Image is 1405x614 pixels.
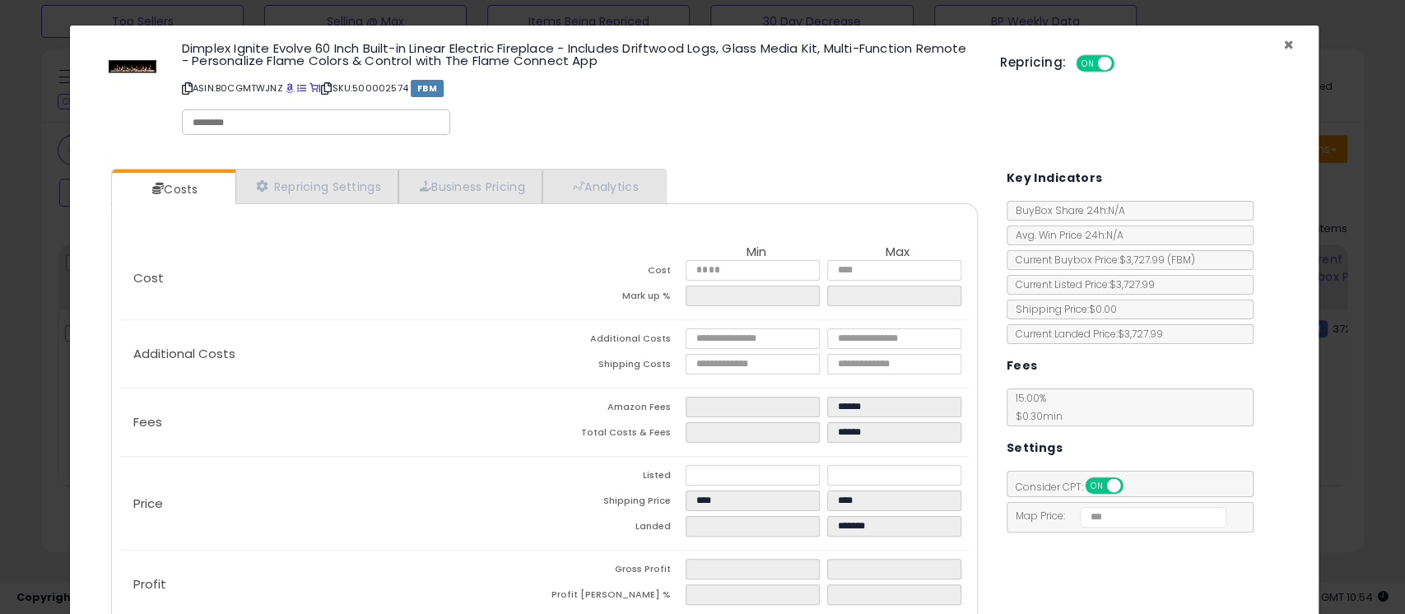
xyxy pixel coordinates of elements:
[544,354,686,379] td: Shipping Costs
[1119,253,1195,267] span: $3,727.99
[120,497,544,510] p: Price
[544,491,686,516] td: Shipping Price
[398,170,542,203] a: Business Pricing
[544,286,686,311] td: Mark up %
[544,397,686,422] td: Amazon Fees
[1000,56,1066,69] h5: Repricing:
[1007,253,1195,267] span: Current Buybox Price:
[182,42,975,67] h3: Dimplex Ignite Evolve 60 Inch Built-in Linear Electric Fireplace - Includes Driftwood Logs, Glass...
[544,328,686,354] td: Additional Costs
[120,272,544,285] p: Cost
[827,245,969,260] th: Max
[1007,203,1125,217] span: BuyBox Share 24h: N/A
[1077,57,1098,71] span: ON
[411,80,444,97] span: FBM
[686,245,827,260] th: Min
[182,75,975,101] p: ASIN: B0CGMTWJNZ | SKU: 500002574
[1167,253,1195,267] span: ( FBM )
[544,260,686,286] td: Cost
[544,584,686,610] td: Profit [PERSON_NAME] %
[1007,277,1155,291] span: Current Listed Price: $3,727.99
[542,170,664,203] a: Analytics
[120,347,544,360] p: Additional Costs
[309,81,319,95] a: Your listing only
[544,465,686,491] td: Listed
[544,422,686,448] td: Total Costs & Fees
[235,170,398,203] a: Repricing Settings
[1120,479,1147,493] span: OFF
[120,578,544,591] p: Profit
[297,81,306,95] a: All offer listings
[1007,302,1117,316] span: Shipping Price: $0.00
[1007,228,1124,242] span: Avg. Win Price 24h: N/A
[1086,479,1107,493] span: ON
[1283,33,1294,57] span: ×
[286,81,295,95] a: BuyBox page
[1007,438,1063,458] h5: Settings
[544,559,686,584] td: Gross Profit
[1007,480,1145,494] span: Consider CPT:
[1007,168,1103,188] h5: Key Indicators
[1007,356,1038,376] h5: Fees
[544,516,686,542] td: Landed
[1007,509,1227,523] span: Map Price:
[1007,327,1163,341] span: Current Landed Price: $3,727.99
[120,416,544,429] p: Fees
[1007,409,1063,423] span: $0.30 min
[1007,391,1063,423] span: 15.00 %
[1112,57,1138,71] span: OFF
[112,173,234,206] a: Costs
[108,42,157,91] img: 319S1VOgcZL._SL60_.jpg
